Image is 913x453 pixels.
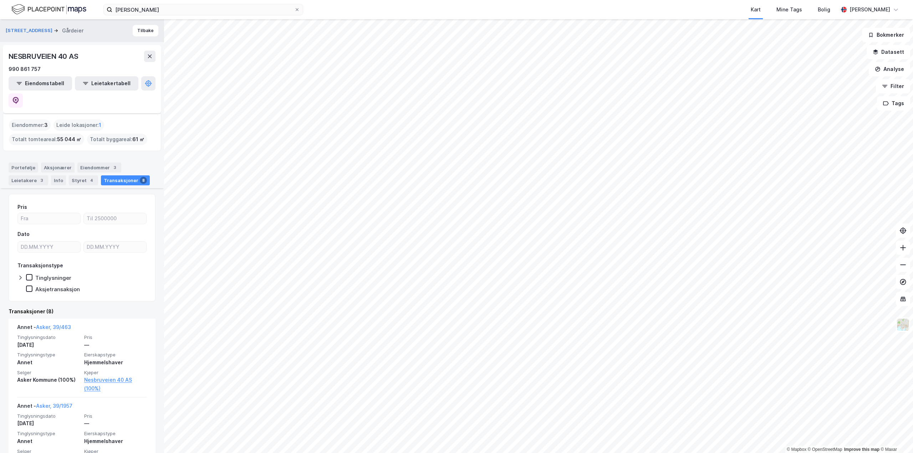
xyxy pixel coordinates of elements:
span: Eierskapstype [84,352,147,358]
button: Leietakertabell [75,76,138,91]
img: Z [896,318,910,331]
div: Leide lokasjoner : [53,119,104,131]
div: Aksjonærer [41,163,75,173]
span: Selger [17,370,80,376]
img: logo.f888ab2527a4732fd821a326f86c7f29.svg [11,3,86,16]
div: Kontrollprogram for chat [877,419,913,453]
div: Annet - [17,323,71,334]
a: OpenStreetMap [808,447,842,452]
span: Tinglysningsdato [17,413,80,419]
input: DD.MM.YYYY [84,242,146,252]
div: Kart [751,5,761,14]
div: Hjemmelshaver [84,437,147,446]
span: Tinglysningstype [17,352,80,358]
div: [DATE] [17,341,80,349]
div: Bolig [818,5,830,14]
div: 8 [140,177,147,184]
div: Tinglysninger [35,274,71,281]
input: Søk på adresse, matrikkel, gårdeiere, leietakere eller personer [112,4,294,15]
div: Mine Tags [776,5,802,14]
button: [STREET_ADDRESS] [6,27,54,34]
div: Dato [17,230,30,238]
div: Gårdeier [62,26,83,35]
input: Til 2500000 [84,213,146,224]
button: Tilbake [133,25,158,36]
span: 1 [99,121,101,129]
a: Improve this map [844,447,879,452]
div: [DATE] [17,419,80,428]
div: Pris [17,203,27,211]
button: Datasett [867,45,910,59]
a: Mapbox [787,447,806,452]
div: Portefølje [9,163,38,173]
span: 61 ㎡ [132,135,144,144]
div: Transaksjonstype [17,261,63,270]
div: 4 [88,177,95,184]
div: — [84,341,147,349]
button: Tags [877,96,910,110]
a: Nesbruveien 40 AS (100%) [84,376,147,393]
span: Tinglysningstype [17,431,80,437]
div: Hjemmelshaver [84,358,147,367]
button: Eiendomstabell [9,76,72,91]
div: Styret [69,175,98,185]
input: DD.MM.YYYY [18,242,80,252]
div: Annet [17,437,80,446]
div: Totalt tomteareal : [9,134,84,145]
div: NESBRUVEIEN 40 AS [9,51,80,62]
div: Leietakere [9,175,48,185]
span: Tinglysningsdato [17,334,80,340]
span: Pris [84,334,147,340]
button: Filter [876,79,910,93]
span: 3 [44,121,48,129]
div: 3 [38,177,45,184]
div: 990 861 757 [9,65,41,73]
div: Info [51,175,66,185]
span: Pris [84,413,147,419]
input: Fra [18,213,80,224]
div: Annet [17,358,80,367]
div: Transaksjoner [101,175,150,185]
span: Kjøper [84,370,147,376]
a: Asker, 39/1957 [36,403,72,409]
span: 55 044 ㎡ [57,135,81,144]
iframe: Chat Widget [877,419,913,453]
div: Aksjetransaksjon [35,286,80,293]
div: — [84,419,147,428]
div: 3 [111,164,118,171]
div: Totalt byggareal : [87,134,147,145]
div: Asker Kommune (100%) [17,376,80,384]
div: Eiendommer : [9,119,51,131]
a: Asker, 39/463 [36,324,71,330]
button: Bokmerker [862,28,910,42]
div: Eiendommer [77,163,121,173]
div: Transaksjoner (8) [9,307,155,316]
div: Annet - [17,402,72,413]
button: Analyse [869,62,910,76]
span: Eierskapstype [84,431,147,437]
div: [PERSON_NAME] [850,5,890,14]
